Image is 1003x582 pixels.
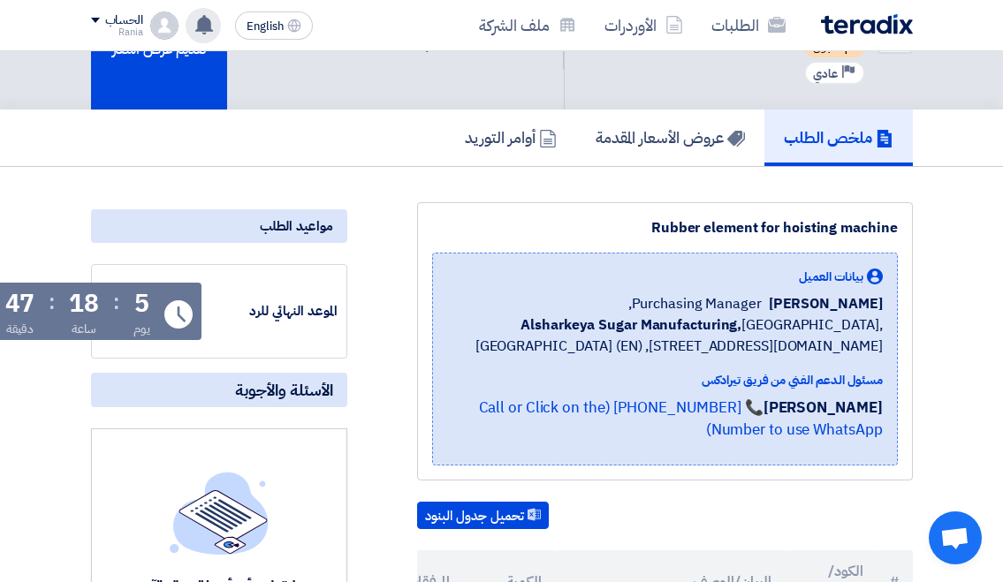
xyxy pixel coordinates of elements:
span: الأسئلة والأجوبة [235,380,333,400]
a: الأوردرات [590,4,697,46]
a: 📞 [PHONE_NUMBER] (Call or Click on the Number to use WhatsApp) [479,397,883,442]
span: عادي [813,65,838,82]
span: [PERSON_NAME] [769,293,883,314]
div: مسئول الدعم الفني من فريق تيرادكس [447,371,883,389]
div: Rubber element for hoisting machine [432,217,898,238]
h5: أوامر التوريد [465,127,557,147]
div: Open chat [929,511,982,564]
a: ملخص الطلب [764,110,913,166]
a: ملف الشركة [465,4,590,46]
div: دقيقة [6,320,34,338]
h5: عروض الأسعار المقدمة [596,127,745,147]
a: عروض الأسعار المقدمة [576,110,764,166]
img: profile_test.png [150,11,179,40]
div: الحساب [105,13,143,28]
div: الموعد النهائي للرد [205,301,338,321]
div: يوم [133,320,150,338]
div: 5 [134,291,149,316]
b: Alsharkeya Sugar Manufacturing, [520,314,741,336]
a: الطلبات [697,4,800,46]
div: مواعيد الطلب [91,209,347,243]
div: 18 [69,291,99,316]
button: English [235,11,313,40]
button: تحميل جدول البنود [417,502,549,530]
h5: ملخص الطلب [784,127,893,147]
span: [GEOGRAPHIC_DATA], [GEOGRAPHIC_DATA] (EN) ,[STREET_ADDRESS][DOMAIN_NAME] [447,314,883,357]
div: Rania [91,27,143,37]
span: Purchasing Manager, [628,293,762,314]
div: : [113,286,119,318]
img: empty_state_list.svg [170,472,269,555]
strong: [PERSON_NAME] [764,397,883,419]
a: أوامر التوريد [445,110,576,166]
img: Teradix logo [821,14,913,34]
div: 47 [5,291,35,316]
div: ساعة [72,320,97,338]
span: بيانات العميل [799,268,863,286]
span: English [247,20,284,33]
div: : [49,286,55,318]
